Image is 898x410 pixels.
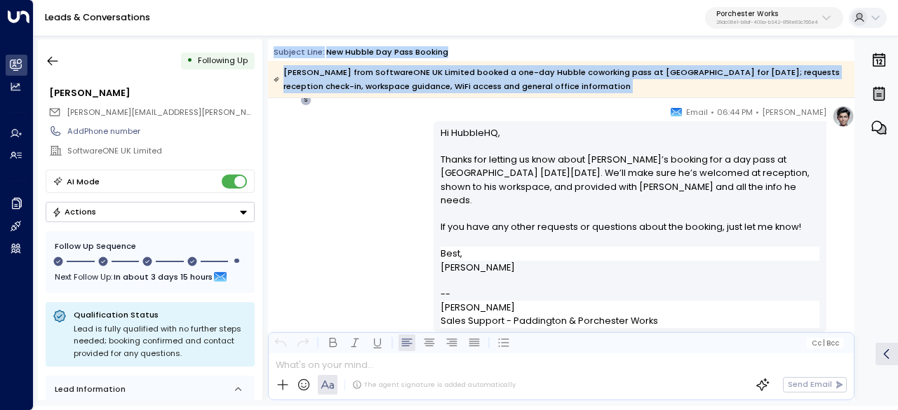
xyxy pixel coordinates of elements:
span: Subject Line: [274,46,325,57]
div: [PERSON_NAME] from SoftwareONE UK Limited booked a one-day Hubble coworking pass at [GEOGRAPHIC_D... [274,65,847,93]
div: Next Follow Up: [55,269,246,285]
p: Hi HubbleHQ, Thanks for letting us know about [PERSON_NAME]’s booking for a day pass at [GEOGRAPH... [441,126,820,247]
button: Actions [46,202,255,222]
p: 28dc08e1-b8af-409a-b342-858e83c766e4 [716,20,818,25]
span: • [711,105,714,119]
div: Actions [52,207,96,217]
div: Lead is fully qualified with no further steps needed; booking confirmed and contact provided for ... [74,323,248,360]
div: AddPhone number [67,125,254,137]
div: Button group with a nested menu [46,202,255,222]
div: Lead Information [51,383,126,395]
span: | [823,339,825,347]
div: SoftwareONE UK Limited [67,145,254,157]
div: [PERSON_NAME] [49,86,254,100]
span: [PERSON_NAME] [762,105,826,119]
button: Cc|Bcc [807,338,843,348]
span: In about 3 days 15 hours [114,269,213,285]
span: 06:44 PM [717,105,753,119]
div: The agent signature is added automatically [352,380,516,390]
span: [PERSON_NAME] [441,261,515,274]
span: dominic.bangay-wilding@softwareone.com [67,107,255,118]
div: S [300,95,311,106]
p: Qualification Status [74,309,248,320]
button: Redo [295,334,311,351]
span: -- [441,287,450,301]
p: Porchester Works [716,10,818,18]
div: Follow Up Sequence [55,240,246,252]
span: • [756,105,759,119]
span: Cc Bcc [812,339,839,347]
button: Porchester Works28dc08e1-b8af-409a-b342-858e83c766e4 [705,7,843,29]
span: [PERSON_NAME][EMAIL_ADDRESS][PERSON_NAME][DOMAIN_NAME] [67,107,333,118]
span: [PERSON_NAME] [441,301,515,314]
span: Email [686,105,708,119]
button: Undo [272,334,289,351]
span: Best, [441,247,462,260]
div: AI Mode [67,175,100,189]
div: • [187,50,193,71]
span: Following Up [198,55,248,66]
a: Leads & Conversations [45,11,150,23]
img: profile-logo.png [832,105,855,128]
div: New Hubble Day Pass Booking [326,46,448,58]
span: Sales Support - Paddington & Porchester Works [441,314,658,327]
